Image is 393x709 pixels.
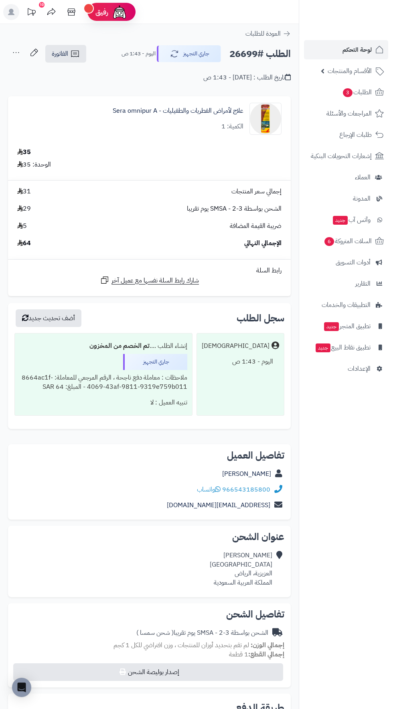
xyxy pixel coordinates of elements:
[17,221,27,231] span: 5
[17,148,31,157] div: 35
[245,29,281,39] span: العودة للطلبات
[13,663,283,681] button: إصدار بوليصة الشحن
[353,193,371,204] span: المدونة
[328,65,372,77] span: الأقسام والمنتجات
[136,628,268,638] div: الشحن بواسطة SMSA - 2-3 يوم تقريبا
[222,485,270,494] a: 966543185800
[324,237,334,246] span: 6
[237,313,284,323] h3: سجل الطلب
[14,532,284,542] h2: عنوان الشحن
[231,187,282,196] span: إجمالي سعر المنتجات
[229,650,284,659] small: 1 قطعة
[210,551,272,587] div: [PERSON_NAME] [GEOGRAPHIC_DATA] العزيزية، الرياض المملكة العربية السعودية
[14,609,284,619] h2: تفاصيل الشحن
[89,341,150,351] b: تم الخصم من المخزون
[324,236,372,247] span: السلات المتروكة
[304,104,388,123] a: المراجعات والأسئلة
[304,189,388,208] a: المدونة
[52,49,68,59] span: الفاتورة
[222,469,271,479] a: [PERSON_NAME]
[244,239,282,248] span: الإجمالي النهائي
[323,321,371,332] span: تطبيق المتجر
[251,640,284,650] strong: إجمالي الوزن:
[197,485,221,494] a: واتساب
[157,45,221,62] button: جاري التجهيز
[304,317,388,336] a: تطبيق المتجرجديد
[304,274,388,293] a: التقارير
[304,295,388,315] a: التطبيقات والخدمات
[221,122,243,131] div: الكمية: 1
[245,29,291,39] a: العودة للطلبات
[14,451,284,460] h2: تفاصيل العميل
[95,7,108,17] span: رفيق
[304,168,388,187] a: العملاء
[20,338,187,354] div: إنشاء الطلب ....
[342,87,372,98] span: الطلبات
[202,354,279,370] div: اليوم - 1:43 ص
[123,354,187,370] div: جاري التجهيز
[348,363,371,374] span: الإعدادات
[20,370,187,395] div: ملاحظات : معاملة دفع ناجحة ، الرقم المرجعي للمعاملة: 8664ac1f-4069-43af-9811-9319e759b011 - المبل...
[122,50,156,58] small: اليوم - 1:43 ص
[304,210,388,230] a: وآتس آبجديد
[20,395,187,410] div: تنبيه العميل : لا
[304,253,388,272] a: أدوات التسويق
[11,266,288,275] div: رابط السلة
[17,239,31,248] span: 64
[17,204,31,213] span: 29
[332,214,371,225] span: وآتس آب
[230,221,282,231] span: ضريبة القيمة المضافة
[326,108,372,119] span: المراجعات والأسئلة
[339,129,372,140] span: طلبات الإرجاع
[17,187,31,196] span: 31
[342,88,352,97] span: 3
[311,150,372,162] span: إشعارات التحويلات البنكية
[250,103,281,135] img: 1716428416-22261-04001942021708a001bhx3901-90x90.png
[187,204,282,213] span: الشحن بواسطة SMSA - 2-3 يوم تقريبا
[338,14,385,31] img: logo-2.png
[12,678,31,697] div: Open Intercom Messenger
[17,160,51,169] div: الوحدة: 35
[248,650,284,659] strong: إجمالي القطع:
[229,46,291,62] h2: الطلب #26699
[355,278,371,289] span: التقارير
[16,309,81,327] button: أضف تحديث جديد
[304,125,388,144] a: طلبات الإرجاع
[324,322,339,331] span: جديد
[203,73,291,82] div: تاريخ الطلب : [DATE] - 1:43 ص
[304,83,388,102] a: الطلبات3
[315,342,371,353] span: تطبيق نقاط البيع
[342,44,372,55] span: لوحة التحكم
[113,640,249,650] span: لم تقم بتحديد أوزان للمنتجات ، وزن افتراضي للكل 1 كجم
[21,4,41,22] a: تحديثات المنصة
[202,341,269,351] div: [DEMOGRAPHIC_DATA]
[304,232,388,251] a: السلات المتروكة6
[304,359,388,378] a: الإعدادات
[336,257,371,268] span: أدوات التسويق
[167,500,270,510] a: [EMAIL_ADDRESS][DOMAIN_NAME]
[39,2,45,8] div: 10
[111,276,199,285] span: شارك رابط السلة نفسها مع عميل آخر
[304,146,388,166] a: إشعارات التحويلات البنكية
[333,216,348,225] span: جديد
[45,45,86,63] a: الفاتورة
[355,172,371,183] span: العملاء
[136,628,174,638] span: ( شحن سمسا )
[322,299,371,311] span: التطبيقات والخدمات
[316,343,330,352] span: جديد
[113,106,243,116] a: علاج لأمراض الفطريات والطفيليات - Sera omnipur A
[304,338,388,357] a: تطبيق نقاط البيعجديد
[100,275,199,285] a: شارك رابط السلة نفسها مع عميل آخر
[111,4,128,20] img: ai-face.png
[304,40,388,59] a: لوحة التحكم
